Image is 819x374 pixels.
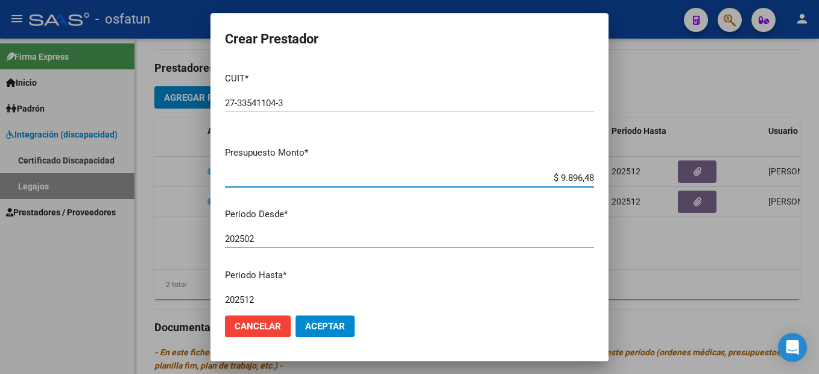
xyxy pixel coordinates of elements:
[235,321,281,332] span: Cancelar
[225,72,594,86] p: CUIT
[225,315,291,337] button: Cancelar
[296,315,355,337] button: Aceptar
[778,333,807,362] div: Open Intercom Messenger
[225,146,594,160] p: Presupuesto Monto
[225,28,594,51] h2: Crear Prestador
[225,268,594,282] p: Periodo Hasta
[225,208,594,221] p: Periodo Desde
[305,321,345,332] span: Aceptar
